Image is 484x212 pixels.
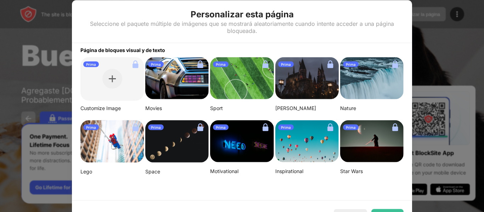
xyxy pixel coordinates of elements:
img: lock.svg [195,58,206,70]
img: lock.svg [325,58,336,70]
img: aditya-chinchure-LtHTe32r_nA-unsplash.png [340,57,404,99]
img: linda-xu-KsomZsgjLSA-unsplash.png [145,120,209,163]
div: Space [145,168,209,175]
div: Prima [343,61,359,67]
div: Nature [340,105,404,111]
img: ian-dooley-DuBNA1QMpPA-unsplash-small.png [275,120,339,162]
div: Movies [145,105,209,111]
div: [PERSON_NAME] [275,105,339,111]
img: alexis-fauvet-qfWf9Muwp-c-unsplash-small.png [210,120,274,162]
img: image-22-small.png [340,120,404,162]
img: lock.svg [130,58,141,70]
img: lock.svg [389,121,401,133]
div: Prima [343,124,359,130]
img: lock.svg [389,58,401,70]
div: Lego [80,168,144,174]
img: lock.svg [260,121,271,133]
div: Inspirational [275,168,339,174]
img: plus.svg [109,75,116,82]
div: Página de bloques visual y de texto [72,43,412,53]
img: jeff-wang-p2y4T4bFws4-unsplash-small.png [210,57,274,99]
div: Motivational [210,168,274,174]
img: image-26.png [145,57,209,99]
div: Prima [148,124,164,130]
div: Star Wars [340,168,404,174]
img: aditya-vyas-5qUJfO4NU4o-unsplash-small.png [275,57,339,99]
img: lock.svg [195,121,206,133]
div: Prima [83,124,99,130]
img: lock.svg [325,121,336,133]
div: Prima [213,61,229,67]
div: Prima [278,124,294,130]
div: Sport [210,105,274,111]
div: Prima [83,61,99,67]
div: Prima [148,61,164,67]
div: Customize Image [80,105,144,111]
div: Prima [213,124,229,130]
img: lock.svg [130,121,141,133]
div: Personalizar esta página [191,8,294,20]
img: lock.svg [260,58,271,70]
div: Seleccione el paquete múltiple de imágenes que se mostrará aleatoriamente cuando intente acceder ... [80,20,404,34]
img: mehdi-messrro-gIpJwuHVwt0-unsplash-small.png [80,120,144,162]
div: Prima [278,61,294,67]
